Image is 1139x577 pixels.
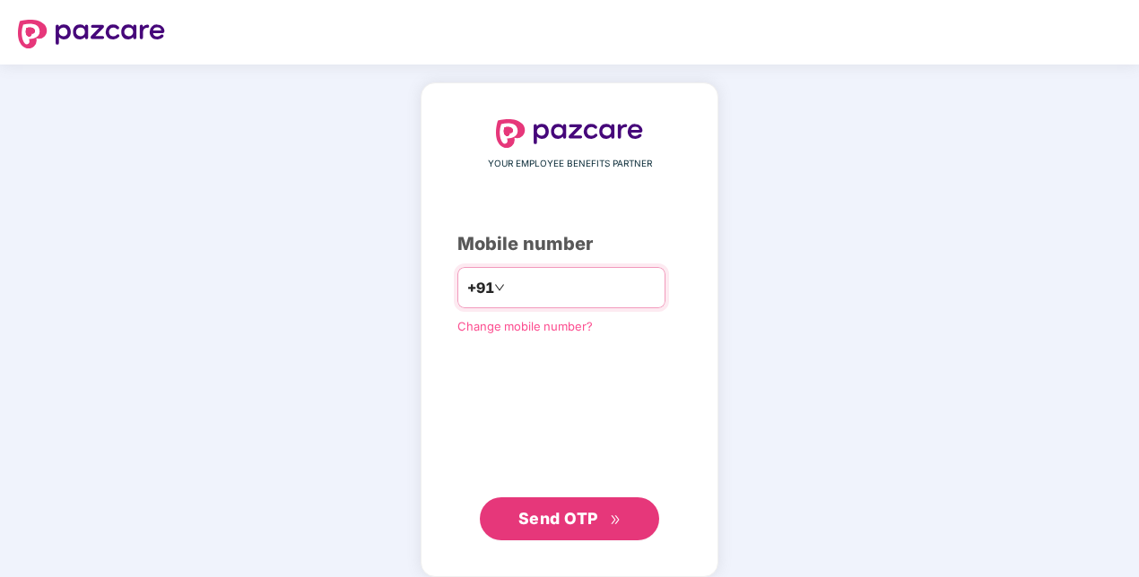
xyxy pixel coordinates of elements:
img: logo [18,20,165,48]
span: Send OTP [518,509,598,528]
button: Send OTPdouble-right [480,497,659,540]
div: Mobile number [457,230,682,258]
span: double-right [610,514,622,526]
span: down [494,282,505,293]
span: +91 [467,277,494,299]
a: Change mobile number? [457,319,593,333]
span: YOUR EMPLOYEE BENEFITS PARTNER [488,157,652,171]
img: logo [496,119,643,148]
